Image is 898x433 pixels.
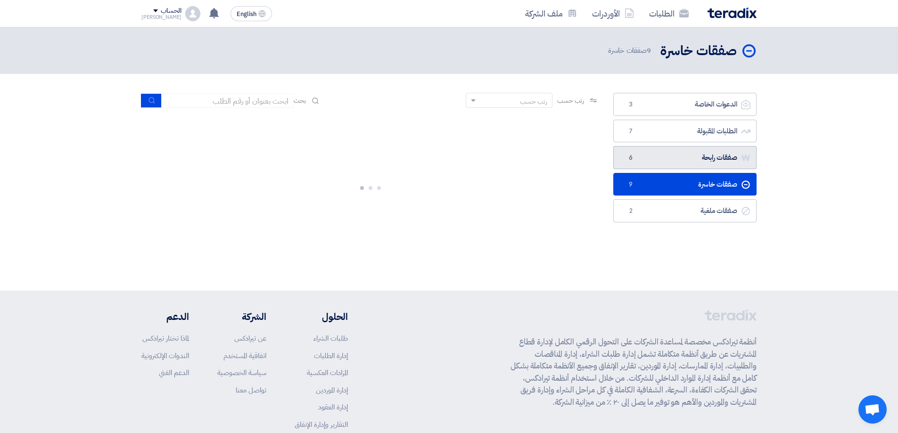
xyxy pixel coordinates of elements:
[217,310,266,324] li: الشركة
[557,96,584,106] span: رتب حسب
[647,45,651,56] span: 9
[141,351,189,361] a: الندوات الإلكترونية
[625,180,636,189] span: 9
[613,93,757,116] a: الدعوات الخاصة3
[313,333,348,343] a: طلبات الشراء
[159,368,189,378] a: الدعم الفني
[613,120,757,143] a: الطلبات المقبولة7
[613,173,757,196] a: صفقات خاسرة9
[608,45,653,56] span: صفقات خاسرة
[295,310,348,324] li: الحلول
[162,94,294,108] input: ابحث بعنوان أو رقم الطلب
[294,96,306,106] span: بحث
[217,368,266,378] a: سياسة الخصوصية
[141,310,189,324] li: الدعم
[585,2,642,25] a: الأوردرات
[642,2,696,25] a: الطلبات
[613,199,757,222] a: صفقات ملغية2
[142,333,189,343] a: لماذا تختار تيرادكس
[231,6,272,21] button: English
[237,11,256,17] span: English
[234,333,266,343] a: عن تيرادكس
[314,351,348,361] a: إدارة الطلبات
[316,385,348,395] a: إدارة الموردين
[625,100,636,109] span: 3
[141,15,181,20] div: [PERSON_NAME]
[625,206,636,216] span: 2
[660,42,737,60] h2: صفقات خاسرة
[625,127,636,136] span: 7
[708,8,757,18] img: Teradix logo
[185,6,200,21] img: profile_test.png
[307,368,348,378] a: المزادات العكسية
[511,336,757,408] p: أنظمة تيرادكس مخصصة لمساعدة الشركات على التحول الرقمي الكامل لإدارة قطاع المشتريات عن طريق أنظمة ...
[223,351,266,361] a: اتفاقية المستخدم
[236,385,266,395] a: تواصل معنا
[295,419,348,430] a: التقارير وإدارة الإنفاق
[318,402,348,412] a: إدارة العقود
[625,153,636,163] span: 6
[520,97,547,106] div: رتب حسب
[518,2,585,25] a: ملف الشركة
[858,395,887,424] div: دردشة مفتوحة
[161,7,181,15] div: الحساب
[613,146,757,169] a: صفقات رابحة6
